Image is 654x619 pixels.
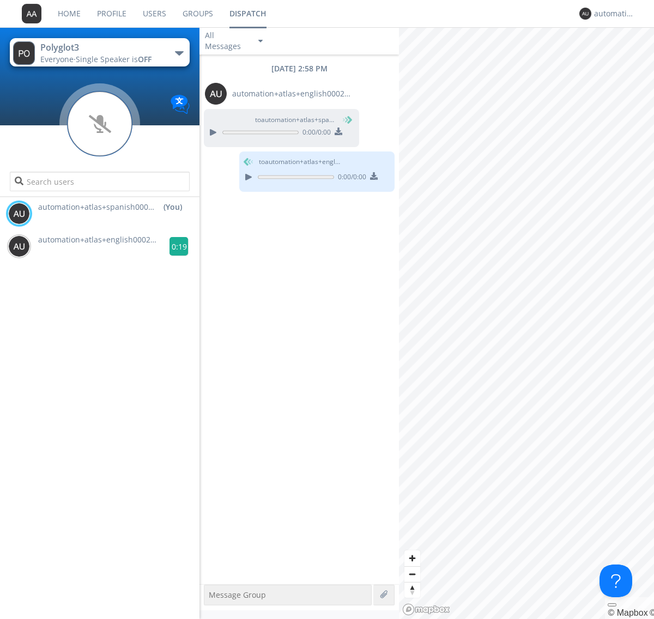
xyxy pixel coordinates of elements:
[22,4,41,23] img: 373638.png
[199,63,399,74] div: [DATE] 2:58 PM
[171,95,190,114] img: Translation enabled
[404,550,420,566] button: Zoom in
[232,88,352,99] span: automation+atlas+english0002+org2
[38,202,158,213] span: automation+atlas+spanish0002+org2
[404,566,420,582] button: Zoom out
[40,41,163,54] div: Polyglot3
[40,54,163,65] div: Everyone ·
[402,603,450,616] a: Mapbox logo
[205,83,227,105] img: 373638.png
[579,8,591,20] img: 373638.png
[259,157,341,167] span: to automation+atlas+english0002+org2
[404,567,420,582] span: Zoom out
[76,54,152,64] span: Single Speaker is
[335,128,342,135] img: download media button
[13,41,35,65] img: 373638.png
[258,40,263,43] img: caret-down-sm.svg
[10,38,189,66] button: Polyglot3Everyone·Single Speaker isOFF
[608,603,616,606] button: Toggle attribution
[138,54,152,64] span: OFF
[370,172,378,180] img: download media button
[404,582,420,598] button: Reset bearing to north
[255,115,337,125] span: to automation+atlas+spanish0002+org2
[205,30,249,52] div: All Messages
[163,202,182,213] div: (You)
[334,172,366,184] span: 0:00 / 0:00
[594,8,635,19] div: automation+atlas+spanish0002+org2
[608,608,647,617] a: Mapbox
[38,234,171,245] span: automation+atlas+english0002+org2
[599,565,632,597] iframe: Toggle Customer Support
[8,235,30,257] img: 373638.png
[8,203,30,224] img: 373638.png
[10,172,189,191] input: Search users
[299,128,331,139] span: 0:00 / 0:00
